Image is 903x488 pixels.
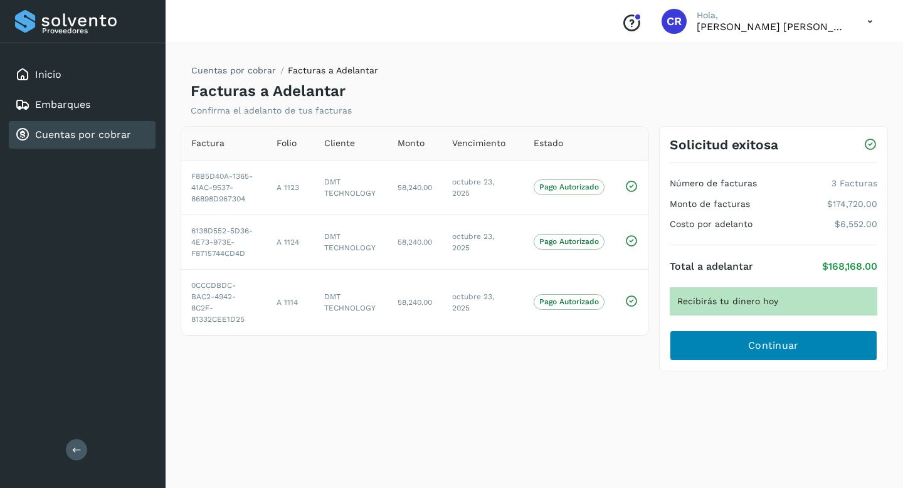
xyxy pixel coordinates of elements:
[181,160,267,215] td: F8B5D40A-1365-41AC-9537-86898D967304
[35,68,61,80] a: Inicio
[670,137,778,152] h3: Solicitud exitosa
[670,287,877,316] div: Recibirás tu dinero hoy
[9,61,156,88] div: Inicio
[534,137,563,150] span: Estado
[9,91,156,119] div: Embarques
[314,269,388,335] td: DMT TECHNOLOGY
[697,21,847,33] p: CARLOS RODOLFO BELLI PEDRAZA
[398,183,432,192] span: 58,240.00
[670,219,752,230] h4: Costo por adelanto
[181,269,267,335] td: 0CCCDBDC-BAC2-4942-8C2F-81332CEE1D25
[539,183,599,191] p: Pago Autorizado
[452,292,494,312] span: octubre 23, 2025
[181,215,267,269] td: 6138D552-5D36-4E73-973E-F8715744CD4D
[277,137,297,150] span: Folio
[398,298,432,307] span: 58,240.00
[35,98,90,110] a: Embarques
[452,137,505,150] span: Vencimiento
[191,64,378,82] nav: breadcrumb
[832,178,877,189] p: 3 Facturas
[191,65,276,75] a: Cuentas por cobrar
[827,199,877,210] p: $174,720.00
[697,10,847,21] p: Hola,
[398,238,432,247] span: 58,240.00
[267,160,314,215] td: A 1123
[539,297,599,306] p: Pago Autorizado
[288,65,378,75] span: Facturas a Adelantar
[191,82,346,100] h4: Facturas a Adelantar
[42,26,150,35] p: Proveedores
[835,219,877,230] p: $6,552.00
[314,160,388,215] td: DMT TECHNOLOGY
[452,232,494,252] span: octubre 23, 2025
[191,105,352,116] p: Confirma el adelanto de tus facturas
[670,178,757,189] h4: Número de facturas
[35,129,131,141] a: Cuentas por cobrar
[670,331,877,361] button: Continuar
[748,339,799,353] span: Continuar
[267,215,314,269] td: A 1124
[314,215,388,269] td: DMT TECHNOLOGY
[398,137,425,150] span: Monto
[9,121,156,149] div: Cuentas por cobrar
[822,260,877,272] p: $168,168.00
[539,237,599,246] p: Pago Autorizado
[670,199,750,210] h4: Monto de facturas
[191,137,224,150] span: Factura
[452,178,494,198] span: octubre 23, 2025
[670,260,753,272] h4: Total a adelantar
[324,137,355,150] span: Cliente
[267,269,314,335] td: A 1114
